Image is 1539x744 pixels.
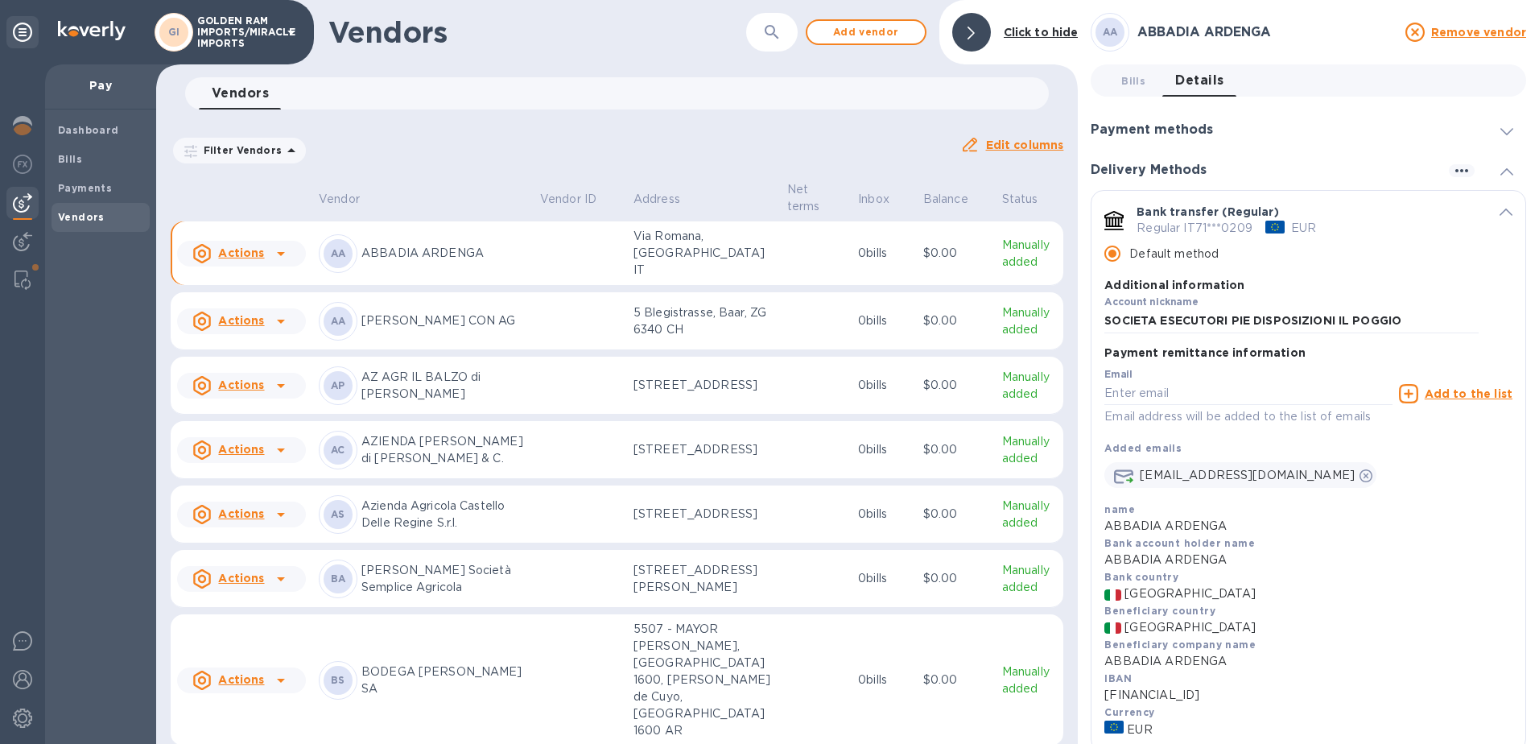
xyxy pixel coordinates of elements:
p: $0.00 [923,506,989,523]
span: [GEOGRAPHIC_DATA] [1124,585,1256,602]
p: [FINANCIAL_ID] [1104,687,1512,704]
p: GOLDEN RAM IMPORTS/MIRACLE IMPORTS [197,15,278,49]
p: [STREET_ADDRESS] [633,506,774,523]
p: 0 bills [858,570,910,587]
span: Vendor [319,191,381,208]
img: IT [1104,589,1121,601]
p: Manually added [1002,433,1058,467]
p: [STREET_ADDRESS] [633,377,774,394]
p: Inbox [858,191,889,208]
p: $0.00 [923,441,989,458]
u: Add to the list [1425,387,1512,400]
p: Vendor ID [540,191,596,208]
p: $0.00 [923,377,989,394]
p: Net terms [787,181,825,215]
span: [GEOGRAPHIC_DATA] [1124,619,1256,636]
p: 0 bills [858,441,910,458]
p: Regular IT71***0209 [1137,220,1252,237]
h3: ABBADIA ARDENGA [1137,25,1396,40]
p: AZ AGR IL BALZO di [PERSON_NAME] [361,369,527,403]
p: 0 bills [858,506,910,523]
p: [PERSON_NAME] CON AG [361,312,527,329]
u: Actions [218,314,264,327]
p: Pay [58,77,143,93]
p: ABBADIA ARDENGA [1104,552,1512,568]
b: Bank account holder name [1104,537,1255,549]
p: Via Romana, [GEOGRAPHIC_DATA] IT [633,228,774,279]
p: $0.00 [923,245,989,262]
div: [EMAIL_ADDRESS][DOMAIN_NAME] [1104,462,1376,488]
p: EUR [1291,220,1316,237]
span: Details [1175,69,1223,92]
p: BODEGA [PERSON_NAME] SA [361,663,527,697]
span: Bills [1121,72,1145,89]
u: Actions [218,507,264,520]
b: Bank country [1104,571,1178,583]
p: 5 Blegistrasse, Baar, ZG 6340 CH [633,304,774,338]
h1: Vendors [328,15,746,49]
p: $0.00 [923,672,989,688]
p: [STREET_ADDRESS] [633,441,774,458]
input: Enter account nickname [1104,309,1478,333]
p: Status [1002,191,1038,208]
u: Actions [218,443,264,456]
p: AZIENDA [PERSON_NAME] di [PERSON_NAME] & C. [361,433,527,467]
p: [PERSON_NAME] Società Semplice Agricola [361,562,527,596]
p: Manually added [1002,304,1058,338]
p: 5507 - MAYOR [PERSON_NAME], [GEOGRAPHIC_DATA] 1600, [PERSON_NAME] de Cuyo, [GEOGRAPHIC_DATA] 1600 AR [633,621,774,739]
b: Dashboard [58,124,119,136]
b: name [1104,503,1135,515]
b: Beneficiary country [1104,605,1215,617]
p: 0 bills [858,312,910,329]
p: Manually added [1002,562,1058,596]
img: Logo [58,21,126,40]
p: Azienda Agricola Castello Delle Regine S.r.l. [361,498,527,531]
p: 0 bills [858,245,910,262]
p: Vendor [319,191,360,208]
p: Address [633,191,680,208]
p: Manually added [1002,237,1058,271]
u: Edit columns [986,138,1064,151]
b: AS [331,508,345,520]
span: Vendor ID [540,191,617,208]
h3: Payment methods [1091,122,1213,138]
img: IT [1104,622,1121,634]
u: Actions [218,246,264,259]
span: Add vendor [820,23,912,42]
p: ABBADIA ARDENGA [1104,518,1512,535]
span: Net terms [787,181,846,215]
p: 0 bills [858,377,910,394]
b: AC [331,444,345,456]
span: Balance [923,191,989,208]
u: Actions [218,673,264,686]
b: BS [331,674,345,686]
u: Remove vendor [1431,26,1526,39]
button: Add vendor [806,19,926,45]
p: [STREET_ADDRESS][PERSON_NAME] [633,562,774,596]
b: Click to hide [1004,26,1079,39]
p: $0.00 [923,312,989,329]
p: Email address will be added to the list of emails [1104,407,1392,426]
p: Manually added [1002,369,1058,403]
u: Actions [218,378,264,391]
b: BA [331,572,346,585]
p: Manually added [1002,498,1058,531]
b: Vendors [58,211,105,223]
p: Manually added [1002,663,1058,697]
img: Foreign exchange [13,155,32,174]
u: Actions [218,572,264,585]
b: Payments [58,182,112,194]
b: AA [1103,26,1118,38]
p: Payment remittance information [1104,345,1306,361]
p: ABBADIA ARDENGA [1104,653,1512,670]
span: Vendors [212,82,269,105]
p: [EMAIL_ADDRESS][DOMAIN_NAME] [1140,467,1355,484]
p: Additional information [1104,277,1478,293]
label: Email [1104,370,1133,379]
p: Balance [923,191,968,208]
b: Bills [58,153,82,165]
p: Default method [1129,246,1219,262]
p: ABBADIA ARDENGA [361,245,527,262]
b: Added emails [1104,442,1182,454]
p: Filter Vendors [197,143,282,157]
